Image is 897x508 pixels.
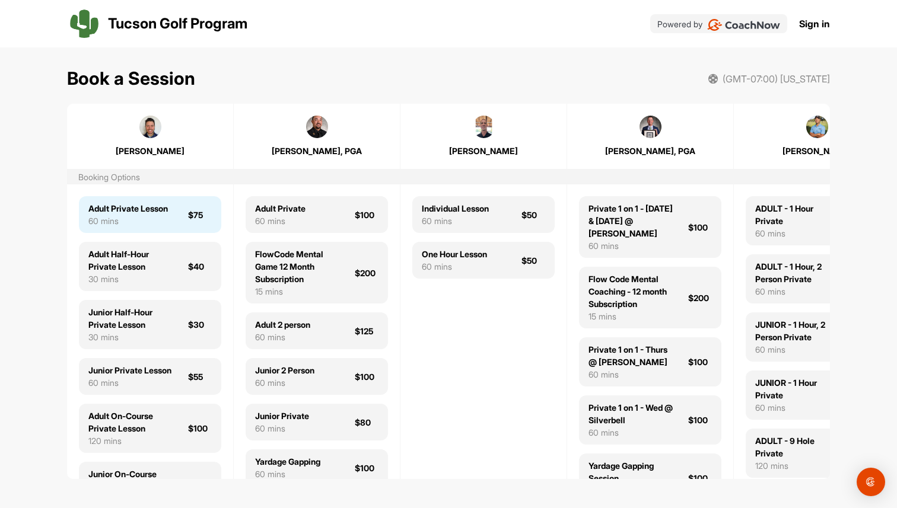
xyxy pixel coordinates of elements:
[755,227,841,239] div: 60 mins
[857,468,885,496] div: Open Intercom Messenger
[246,145,387,157] div: [PERSON_NAME], PGA
[255,285,341,298] div: 15 mins
[422,215,489,227] div: 60 mins
[589,310,674,322] div: 15 mins
[355,267,378,279] div: $200
[589,368,674,381] div: 60 mins
[255,331,310,343] div: 60 mins
[746,145,888,157] div: [PERSON_NAME]
[755,202,841,227] div: ADULT - 1 Hour Private
[255,455,320,468] div: Yardage Gapping
[589,239,674,252] div: 60 mins
[473,116,495,138] img: square_051f63a3d501c9c6f85c99faa8735c2c.jpg
[580,145,721,157] div: [PERSON_NAME], PGA
[255,376,314,389] div: 60 mins
[88,306,174,331] div: Junior Half-Hour Private Lesson
[255,468,320,480] div: 60 mins
[188,318,212,331] div: $30
[188,422,212,434] div: $100
[70,9,98,38] img: logo
[355,370,378,383] div: $100
[355,325,378,337] div: $125
[589,202,674,239] div: Private 1 on 1 - [DATE] & [DATE] @ [PERSON_NAME]
[640,116,662,138] img: square_b8d82031cc37b4ba160fba614de00b99.jpg
[755,260,841,285] div: ADULT - 1 Hour, 2 Person Private
[688,472,712,484] div: $100
[688,292,712,304] div: $200
[806,116,829,138] img: square_4821a6ae742c3fcc2b2a5f85fa5e1a71.jpg
[79,145,221,157] div: [PERSON_NAME]
[723,72,830,86] span: (GMT-07:00) [US_STATE]
[521,209,545,221] div: $50
[589,343,674,368] div: Private 1 on 1 - Thurs @ [PERSON_NAME]
[755,343,841,356] div: 60 mins
[255,410,309,422] div: Junior Private
[657,18,702,30] p: Powered by
[755,434,841,459] div: ADULT - 9 Hole Private
[589,426,674,439] div: 60 mins
[255,364,314,376] div: Junior 2 Person
[78,171,140,183] div: Booking Options
[255,215,306,227] div: 60 mins
[422,202,489,215] div: Individual Lesson
[88,202,168,215] div: Adult Private Lesson
[755,318,841,343] div: JUNIOR - 1 Hour, 2 Person Private
[589,401,674,426] div: Private 1 on 1 - Wed @ Silverbell
[306,116,329,138] img: square_eb232cf046048fc71d1e38798d1ee7db.jpg
[88,468,174,493] div: Junior On-Course Private Lesson
[255,202,306,215] div: Adult Private
[521,254,545,267] div: $50
[88,364,171,376] div: Junior Private Lesson
[188,260,212,273] div: $40
[255,422,309,434] div: 60 mins
[139,116,162,138] img: square_ccc9907f859b42a780eb4866a06a4462.jpg
[355,416,378,429] div: $80
[755,459,841,472] div: 120 mins
[67,65,195,92] h1: Book a Session
[108,13,247,34] p: Tucson Golf Program
[589,459,674,484] div: Yardage Gapping Session
[755,401,841,414] div: 60 mins
[88,331,174,343] div: 30 mins
[688,356,712,368] div: $100
[255,318,310,331] div: Adult 2 person
[707,19,780,31] img: CoachNow
[755,285,841,298] div: 60 mins
[88,410,174,434] div: Adult On-Course Private Lesson
[755,376,841,401] div: JUNIOR - 1 Hour Private
[422,260,487,273] div: 60 mins
[188,370,212,383] div: $55
[88,434,174,447] div: 120 mins
[355,209,378,221] div: $100
[355,462,378,474] div: $100
[422,248,487,260] div: One Hour Lesson
[589,273,674,310] div: Flow Code Mental Coaching - 12 month Subscription
[688,414,712,426] div: $100
[88,376,171,389] div: 60 mins
[88,273,174,285] div: 30 mins
[688,221,712,234] div: $100
[799,17,830,31] a: Sign in
[413,145,554,157] div: [PERSON_NAME]
[255,248,341,285] div: FlowCode Mental Game 12 Month Subscription
[188,209,212,221] div: $75
[88,248,174,273] div: Adult Half-Hour Private Lesson
[88,215,168,227] div: 60 mins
